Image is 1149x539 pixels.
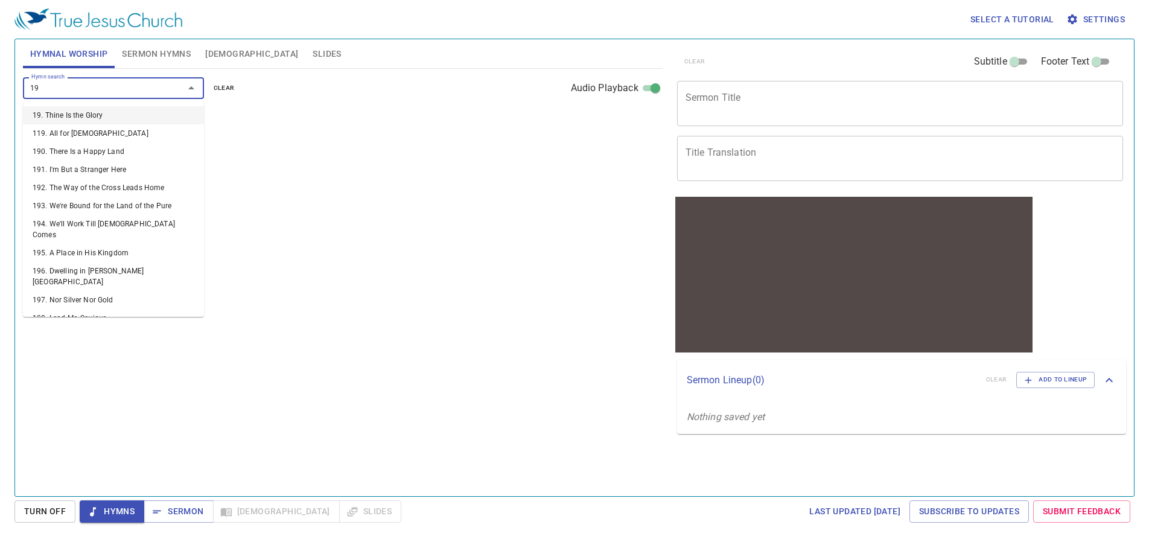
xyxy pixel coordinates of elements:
li: 192. The Way of the Cross Leads Home [23,179,204,197]
div: Sermon Lineup(0)clearAdd to Lineup [677,360,1127,400]
li: 198. Lead Me, Saviour [23,309,204,327]
span: Hymns [89,504,135,519]
span: Last updated [DATE] [809,504,900,519]
span: Hymnal Worship [30,46,108,62]
button: Settings [1064,8,1130,31]
li: 194. We'll Work Till [DEMOGRAPHIC_DATA] Comes [23,215,204,244]
button: Close [183,80,200,97]
a: Submit Feedback [1033,500,1130,523]
li: 119. All for [DEMOGRAPHIC_DATA] [23,124,204,142]
img: True Jesus Church [14,8,182,30]
span: Submit Feedback [1043,504,1121,519]
span: Subscribe to Updates [919,504,1019,519]
span: Select a tutorial [970,12,1054,27]
span: Sermon Hymns [122,46,191,62]
li: 191. I'm But a Stranger Here [23,161,204,179]
button: Sermon [144,500,213,523]
li: 190. There Is a Happy Land [23,142,204,161]
li: 197. Nor Silver Nor Gold [23,291,204,309]
li: 193. We're Bound for the Land of the Pure [23,197,204,215]
span: Sermon [153,504,203,519]
span: Footer Text [1041,54,1090,69]
a: Last updated [DATE] [804,500,905,523]
button: Select a tutorial [966,8,1059,31]
li: 196. Dwelling in [PERSON_NAME][GEOGRAPHIC_DATA] [23,262,204,291]
button: Add to Lineup [1016,372,1095,388]
button: Hymns [80,500,144,523]
button: clear [206,81,242,95]
span: Add to Lineup [1024,374,1087,385]
button: Turn Off [14,500,75,523]
span: Slides [313,46,341,62]
span: clear [214,83,235,94]
iframe: from-child [672,194,1036,356]
a: Subscribe to Updates [909,500,1029,523]
i: Nothing saved yet [687,411,765,423]
li: 19. Thine Is the Glory [23,106,204,124]
p: Sermon Lineup ( 0 ) [687,373,976,388]
span: [DEMOGRAPHIC_DATA] [205,46,298,62]
span: Subtitle [974,54,1007,69]
span: Settings [1069,12,1125,27]
li: 195. A Place in His Kingdom [23,244,204,262]
span: Turn Off [24,504,66,519]
span: Audio Playback [571,81,638,95]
